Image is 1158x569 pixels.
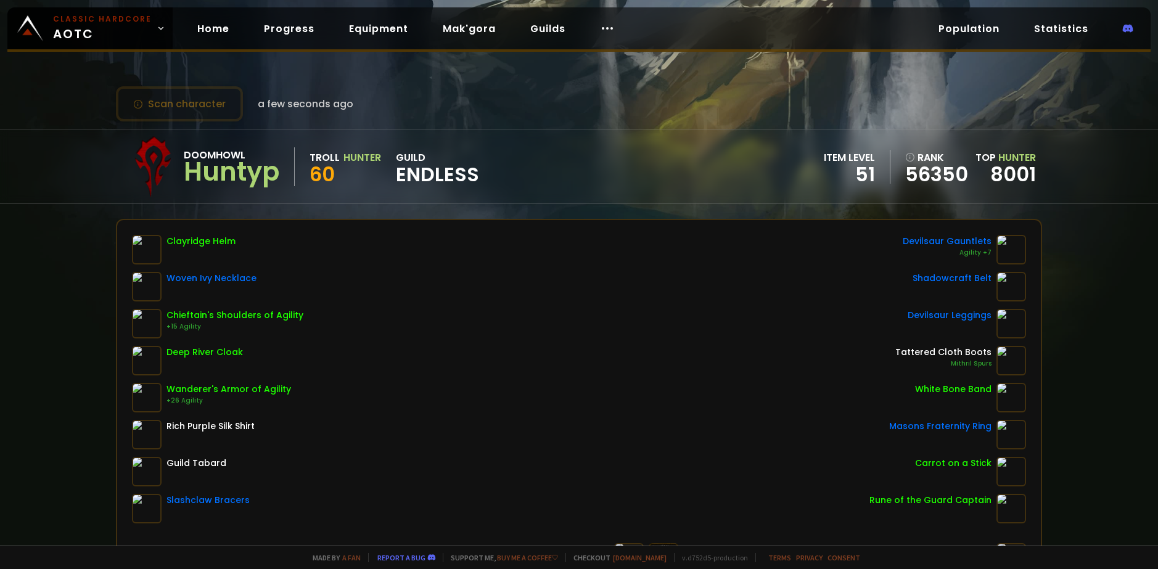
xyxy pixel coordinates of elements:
[824,150,875,165] div: item level
[53,14,152,25] small: Classic Hardcore
[166,383,291,396] div: Wanderer's Armor of Agility
[7,7,173,49] a: Classic HardcoreAOTC
[166,396,291,406] div: +26 Agility
[996,494,1026,523] img: item-19120
[996,346,1026,375] img: item-195
[990,160,1036,188] a: 8001
[915,457,992,470] div: Carrot on a Stick
[342,553,361,562] a: a fan
[613,553,667,562] a: [DOMAIN_NAME]
[479,543,609,556] div: Massacre Sword of the Tiger
[132,346,162,375] img: item-15789
[996,457,1026,486] img: item-11122
[53,14,152,43] span: AOTC
[132,309,162,338] img: item-9955
[132,494,162,523] img: item-13211
[827,553,860,562] a: Consent
[903,235,992,248] div: Devilsaur Gauntlets
[905,165,968,184] a: 56350
[520,16,575,41] a: Guilds
[889,420,992,433] div: Masons Fraternity Ring
[132,272,162,301] img: item-19159
[996,309,1026,338] img: item-15062
[998,150,1036,165] span: Hunter
[929,16,1009,41] a: Population
[396,150,479,184] div: guild
[433,16,506,41] a: Mak'gora
[824,165,875,184] div: 51
[796,553,823,562] a: Privacy
[310,160,335,188] span: 60
[915,383,992,396] div: White Bone Band
[975,150,1036,165] div: Top
[996,383,1026,412] img: item-11862
[184,147,279,163] div: Doomhowl
[132,457,162,486] img: item-5976
[996,235,1026,264] img: item-15063
[166,235,236,248] div: Clayridge Helm
[184,163,279,181] div: Huntyp
[132,383,162,412] img: item-10105
[166,272,257,285] div: Woven Ivy Necklace
[166,494,250,507] div: Slashclaw Bracers
[377,553,425,562] a: Report a bug
[905,150,968,165] div: rank
[565,553,667,562] span: Checkout
[116,86,243,121] button: Scan character
[343,150,381,165] div: Hunter
[166,346,243,359] div: Deep River Cloak
[310,150,340,165] div: Troll
[254,16,324,41] a: Progress
[903,248,992,258] div: Agility +7
[166,322,303,332] div: +15 Agility
[166,420,255,433] div: Rich Purple Silk Shirt
[674,553,748,562] span: v. d752d5 - production
[908,309,992,322] div: Devilsaur Leggings
[895,359,992,369] div: Mithril Spurs
[132,235,162,264] img: item-11913
[869,494,992,507] div: Rune of the Guard Captain
[166,457,226,470] div: Guild Tabard
[166,309,303,322] div: Chieftain's Shoulders of Agility
[443,553,558,562] span: Support me,
[996,272,1026,301] img: item-16713
[339,16,418,41] a: Equipment
[894,543,992,556] div: Verdant Keeper's Aim
[396,165,479,184] span: Endless
[258,96,353,112] span: a few seconds ago
[132,420,162,449] img: item-4335
[913,272,992,285] div: Shadowcraft Belt
[305,553,361,562] span: Made by
[768,553,791,562] a: Terms
[187,16,239,41] a: Home
[895,346,992,359] div: Tattered Cloth Boots
[497,553,558,562] a: Buy me a coffee
[1024,16,1098,41] a: Statistics
[996,420,1026,449] img: item-9533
